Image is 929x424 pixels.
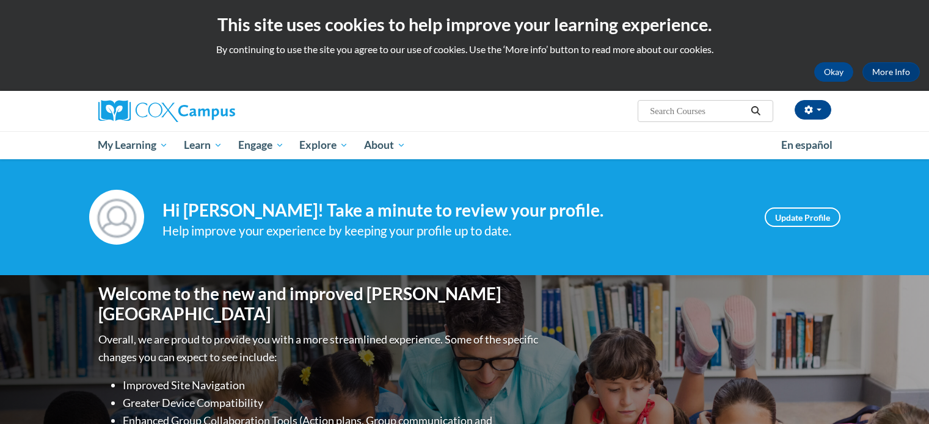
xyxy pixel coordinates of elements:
span: Engage [238,138,284,153]
h2: This site uses cookies to help improve your learning experience. [9,12,920,37]
img: Cox Campus [98,100,235,122]
button: Search [746,104,765,118]
iframe: Button to launch messaging window [880,375,919,414]
a: Engage [230,131,292,159]
h1: Welcome to the new and improved [PERSON_NAME][GEOGRAPHIC_DATA] [98,284,541,325]
span: Learn [184,138,222,153]
p: By continuing to use the site you agree to our use of cookies. Use the ‘More info’ button to read... [9,43,920,56]
a: En español [773,132,840,158]
li: Greater Device Compatibility [123,394,541,412]
span: En español [781,138,832,151]
a: Cox Campus [98,100,330,122]
p: Overall, we are proud to provide you with a more streamlined experience. Some of the specific cha... [98,331,541,366]
li: Improved Site Navigation [123,376,541,394]
a: Learn [176,131,230,159]
span: My Learning [98,138,168,153]
span: About [364,138,406,153]
h4: Hi [PERSON_NAME]! Take a minute to review your profile. [162,200,746,221]
img: Profile Image [89,190,144,245]
button: Okay [814,62,853,82]
div: Main menu [80,131,850,159]
div: Help improve your experience by keeping your profile up to date. [162,221,746,241]
a: About [356,131,413,159]
a: Update Profile [765,207,840,227]
button: Account Settings [795,100,831,120]
span: Explore [299,138,348,153]
input: Search Courses [649,104,746,118]
a: Explore [291,131,356,159]
a: More Info [862,62,920,82]
a: My Learning [90,131,177,159]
